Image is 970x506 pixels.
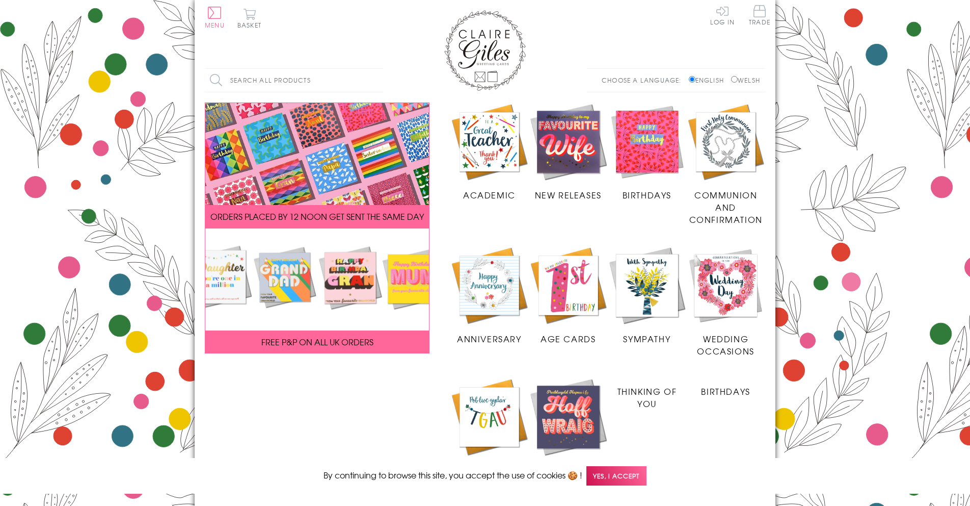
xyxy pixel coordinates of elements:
[731,75,760,85] label: Welsh
[602,75,687,85] p: Choose a language:
[710,5,735,25] a: Log In
[731,76,738,83] input: Welsh
[529,103,608,201] a: New Releases
[749,5,770,27] a: Trade
[623,333,670,345] span: Sympathy
[457,333,522,345] span: Anniversary
[205,7,225,28] button: Menu
[450,103,529,201] a: Academic
[210,210,424,222] span: ORDERS PLACED BY 12 NOON GET SENT THE SAME DAY
[529,246,608,345] a: Age Cards
[373,69,383,92] input: Search
[608,377,687,410] a: Thinking of You
[235,8,263,28] button: Basket
[623,189,671,201] span: Birthdays
[686,246,765,357] a: Wedding Occasions
[608,246,687,345] a: Sympathy
[463,189,516,201] span: Academic
[205,20,225,30] span: Menu
[450,377,529,476] a: Academic
[697,333,754,357] span: Wedding Occasions
[261,336,373,348] span: FREE P&P ON ALL UK ORDERS
[701,385,750,397] span: Birthdays
[686,377,765,397] a: Birthdays
[450,246,529,345] a: Anniversary
[205,69,383,92] input: Search all products
[529,377,608,476] a: New Releases
[608,103,687,201] a: Birthdays
[689,76,695,83] input: English
[541,333,596,345] span: Age Cards
[749,5,770,25] span: Trade
[535,189,602,201] span: New Releases
[586,466,646,486] span: Yes, I accept
[444,10,526,91] img: Claire Giles Greetings Cards
[689,75,729,85] label: English
[686,103,765,226] a: Communion and Confirmation
[617,385,677,410] span: Thinking of You
[689,189,763,225] span: Communion and Confirmation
